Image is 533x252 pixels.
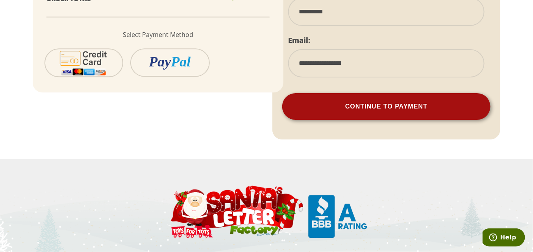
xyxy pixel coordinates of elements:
[282,93,490,120] button: Continue To Payment
[483,228,525,248] iframe: Opens a widget where you can find more information
[308,195,367,238] img: Santa Letter Small Logo
[130,48,210,77] button: PayPal
[55,49,113,76] img: cc-icon-2.svg
[171,54,191,70] i: Pal
[288,35,310,45] label: Email:
[149,54,171,70] i: Pay
[166,185,307,238] img: Santa Letter Small Logo
[46,29,270,40] p: Select Payment Method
